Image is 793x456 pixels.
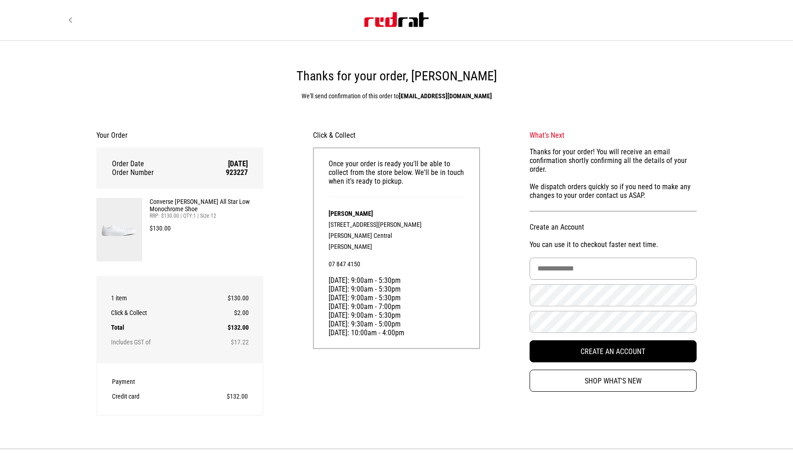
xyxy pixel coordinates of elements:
[530,223,697,232] h2: Create an Account
[530,284,697,306] input: Password
[201,159,248,168] td: [DATE]
[530,239,697,250] p: You can use it to checkout faster next time.
[530,311,697,333] input: Confirm Password
[530,370,697,392] a: Shop What's New
[329,260,360,268] span: 07 847 4150
[189,389,248,404] td: $132.00
[329,159,464,197] div: Once your order is ready you'll be able to collect from the store below. We'll be in touch when i...
[530,131,697,140] h2: What's Next
[201,320,249,335] td: $132.00
[111,335,201,349] th: Includes GST of
[530,258,697,280] input: Email Address
[329,221,422,250] span: [STREET_ADDRESS][PERSON_NAME] [PERSON_NAME] Central [PERSON_NAME]
[364,12,429,27] img: Red Rat
[150,225,263,232] div: $130.00
[112,389,189,404] th: Credit card
[111,320,201,335] th: Total
[111,305,201,320] th: Click & Collect
[150,198,263,213] a: Converse [PERSON_NAME] All Star Low Monochrome Shoe
[150,213,263,219] div: RRP: $130.00 | QTY: 1 | Size: 12
[96,131,263,140] h2: Your Order
[201,335,249,349] td: $17.22
[112,374,189,389] th: Payment
[313,131,480,140] h2: Click & Collect
[112,159,201,168] th: Order Date
[530,340,697,362] button: Create an Account
[111,291,201,305] th: 1 item
[399,92,492,100] strong: [EMAIL_ADDRESS][DOMAIN_NAME]
[96,68,697,84] h1: Thanks for your order, [PERSON_NAME]
[112,168,201,177] th: Order Number
[96,198,142,261] img: Converse Chuck Taylor All Star Low Monochrome Shoe
[201,168,248,177] td: 923227
[201,291,249,305] td: $130.00
[329,276,464,337] div: [DATE]: 9:00am - 5:30pm [DATE]: 9:00am - 5:30pm [DATE]: 9:00am - 5:30pm [DATE]: 9:00am - 7:00pm [...
[201,305,249,320] td: $2.00
[7,4,35,31] button: Open LiveChat chat widget
[530,147,697,200] div: Thanks for your order! You will receive an email confirmation shortly confirming all the details ...
[96,90,697,101] p: We'll send confirmation of this order to
[329,210,373,217] strong: [PERSON_NAME]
